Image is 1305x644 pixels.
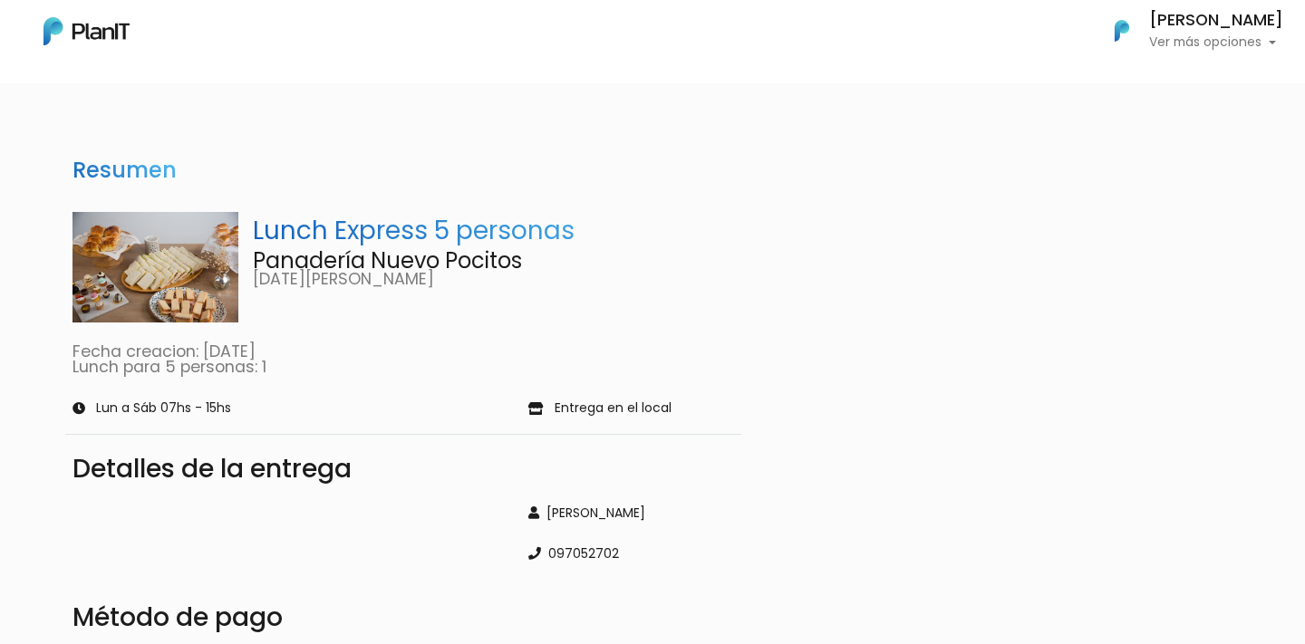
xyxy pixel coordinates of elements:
div: Método de pago [72,599,734,637]
p: [DATE][PERSON_NAME] [253,272,735,288]
p: Lunch Express 5 personas [253,212,735,250]
p: Ver más opciones [1149,36,1283,49]
div: Detalles de la entrega [72,457,734,482]
p: Fecha creacion: [DATE] [72,344,734,360]
button: PlanIt Logo [PERSON_NAME] Ver más opciones [1091,7,1283,54]
img: WhatsApp_Image_2024-05-07_at_13.48.22.jpeg [72,212,238,322]
p: Entrega en el local [555,402,672,415]
div: 097052702 [528,544,734,563]
a: Lunch para 5 personas: 1 [72,356,266,378]
p: Panadería Nuevo Pocitos [253,250,735,272]
div: [PERSON_NAME] [528,504,734,523]
img: PlanIt Logo [43,17,130,45]
h6: [PERSON_NAME] [1149,13,1283,29]
p: Lun a Sáb 07hs - 15hs [96,402,231,415]
h3: Resumen [65,150,184,191]
img: PlanIt Logo [1102,11,1142,51]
